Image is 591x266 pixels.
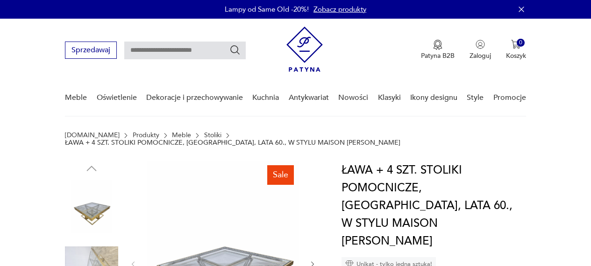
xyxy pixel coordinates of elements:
p: Patyna B2B [421,51,455,60]
a: Promocje [493,80,526,116]
div: 0 [517,39,525,47]
a: [DOMAIN_NAME] [65,132,120,139]
div: Sale [267,165,294,185]
button: Zaloguj [470,40,491,60]
a: Oświetlenie [97,80,137,116]
a: Ikona medaluPatyna B2B [421,40,455,60]
button: Szukaj [229,44,241,56]
a: Antykwariat [289,80,329,116]
a: Kuchnia [252,80,279,116]
button: Sprzedawaj [65,42,117,59]
img: Ikona koszyka [511,40,520,49]
p: Lampy od Same Old -20%! [225,5,309,14]
a: Nowości [338,80,368,116]
h1: ŁAWA + 4 SZT. STOLIKI POMOCNICZE, [GEOGRAPHIC_DATA], LATA 60., W STYLU MAISON [PERSON_NAME] [342,161,526,250]
a: Dekoracje i przechowywanie [146,80,243,116]
a: Style [467,80,484,116]
a: Meble [65,80,87,116]
button: 0Koszyk [506,40,526,60]
p: Zaloguj [470,51,491,60]
a: Klasyki [378,80,401,116]
button: Patyna B2B [421,40,455,60]
p: Koszyk [506,51,526,60]
p: ŁAWA + 4 SZT. STOLIKI POMOCNICZE, [GEOGRAPHIC_DATA], LATA 60., W STYLU MAISON [PERSON_NAME] [65,139,400,147]
a: Meble [172,132,191,139]
img: Patyna - sklep z meblami i dekoracjami vintage [286,27,323,72]
a: Produkty [133,132,159,139]
img: Ikona medalu [433,40,442,50]
img: Zdjęcie produktu ŁAWA + 4 SZT. STOLIKI POMOCNICZE, FRANCJA, LATA 60., W STYLU MAISON CHARLES [65,180,118,233]
a: Ikony designu [410,80,457,116]
a: Stoliki [204,132,221,139]
a: Zobacz produkty [313,5,366,14]
img: Ikonka użytkownika [476,40,485,49]
a: Sprzedawaj [65,48,117,54]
